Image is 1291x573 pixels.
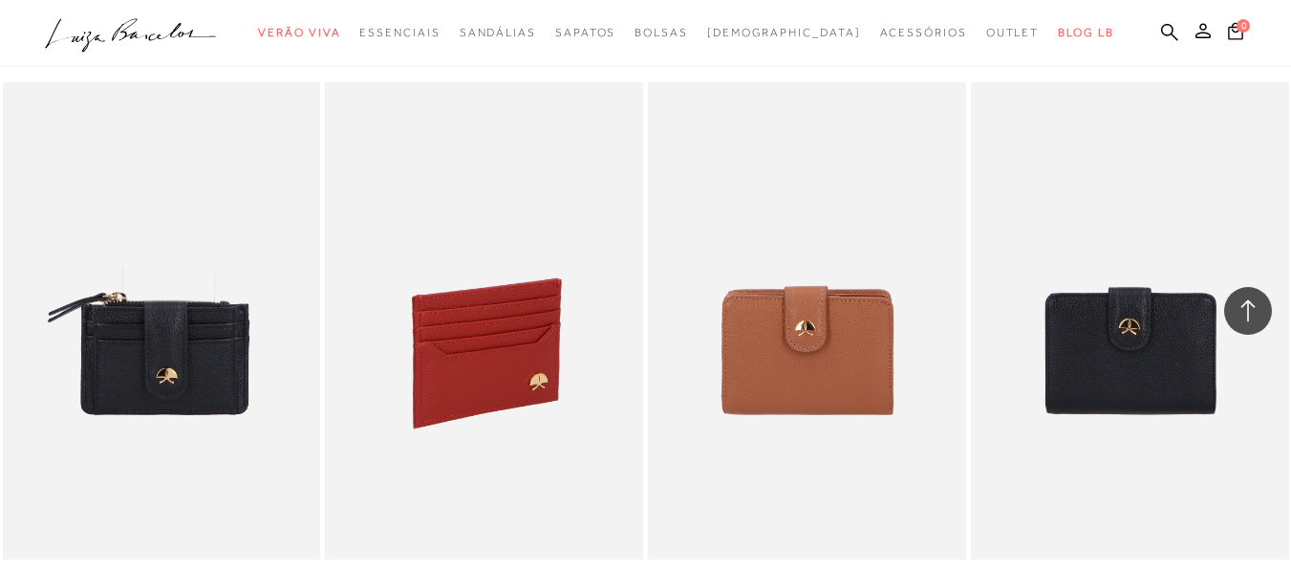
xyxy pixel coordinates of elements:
a: BLOG LB [1058,15,1113,51]
a: MINI CARTEIRA PORTA-CARTÃO EM COURO PRETA MINI CARTEIRA PORTA-CARTÃO EM COURO PRETA [5,85,319,557]
span: Sapatos [555,26,615,39]
span: Acessórios [880,26,967,39]
img: MINI CARTEIRA PORTA-CARTÃO EM COURO PRETA [5,85,319,557]
img: CARTEIRA PORTA CARTÕES EM COURO PRETO [973,85,1287,557]
a: noSubCategoriesText [707,15,861,51]
span: Bolsas [635,26,688,39]
span: [DEMOGRAPHIC_DATA] [707,26,861,39]
span: Verão Viva [258,26,340,39]
button: 0 [1222,21,1249,47]
a: categoryNavScreenReaderText [880,15,967,51]
span: 0 [1237,19,1250,33]
span: Outlet [986,26,1040,39]
span: BLOG LB [1058,26,1113,39]
a: CARTEIRA PORTA CARTÕES EM COURO VERMELHO RED [327,85,641,557]
a: categoryNavScreenReaderText [460,15,536,51]
a: categoryNavScreenReaderText [258,15,340,51]
span: Essenciais [359,26,440,39]
span: Sandálias [460,26,536,39]
a: CARTEIRA PORTA CARTÕES EM COURO PRETO CARTEIRA PORTA CARTÕES EM COURO PRETO [973,85,1287,557]
a: categoryNavScreenReaderText [555,15,615,51]
img: CARTEIRA PORTA CARTÕES EM COURO CARAMELO [650,85,964,557]
a: categoryNavScreenReaderText [635,15,688,51]
a: CARTEIRA PORTA CARTÕES EM COURO CARAMELO CARTEIRA PORTA CARTÕES EM COURO CARAMELO [650,85,964,557]
a: categoryNavScreenReaderText [986,15,1040,51]
img: CARTEIRA PORTA CARTÕES EM COURO VERMELHO RED [327,82,643,560]
a: categoryNavScreenReaderText [359,15,440,51]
